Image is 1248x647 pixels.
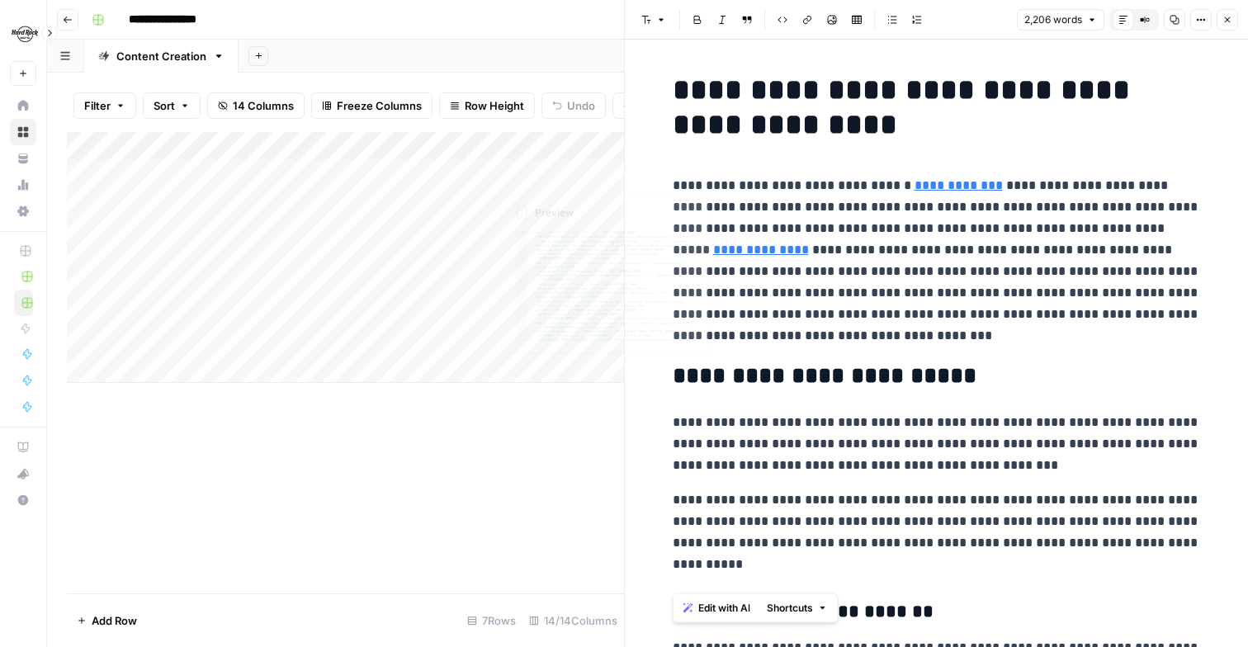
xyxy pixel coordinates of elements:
a: Browse [10,119,36,145]
button: 14 Columns [207,92,305,119]
a: Home [10,92,36,119]
div: What's new? [11,461,35,486]
span: Row Height [465,97,524,114]
span: 2,206 words [1024,12,1082,27]
div: Content Creation [116,48,206,64]
button: Sort [143,92,201,119]
button: 2,206 words [1017,9,1104,31]
div: 7 Rows [461,607,522,634]
span: Shortcuts [767,601,813,616]
img: Hard Rock Digital Logo [10,19,40,49]
button: Help + Support [10,487,36,513]
span: 14 Columns [233,97,294,114]
div: 14/14 Columns [522,607,624,634]
button: Workspace: Hard Rock Digital [10,13,36,54]
span: Freeze Columns [337,97,422,114]
button: Filter [73,92,136,119]
span: Sort [154,97,175,114]
button: Undo [541,92,606,119]
span: Edit with AI [698,601,750,616]
button: Freeze Columns [311,92,433,119]
span: Undo [567,97,595,114]
span: Add Row [92,612,137,629]
span: Toggle code folding, row 1 [524,230,527,234]
span: Filter [84,97,111,114]
a: AirOps Academy [10,434,36,460]
a: Content Creation [84,40,239,73]
button: Add Row [67,607,147,634]
button: Edit with AI [677,597,757,619]
button: Shortcuts [760,597,834,619]
a: Usage [10,172,36,198]
button: Row Height [439,92,535,119]
button: What's new? [10,460,36,487]
a: Settings [10,198,36,224]
a: Your Data [10,145,36,172]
